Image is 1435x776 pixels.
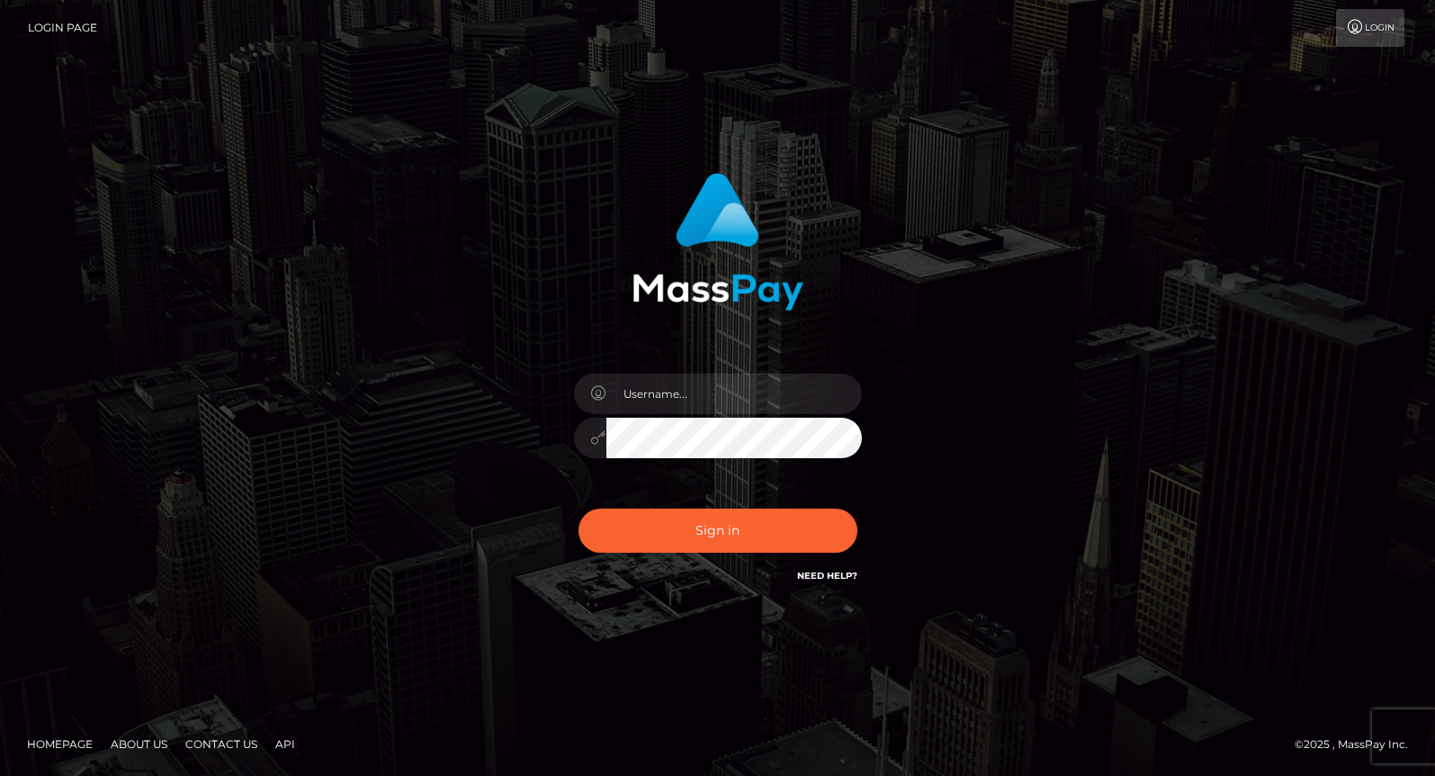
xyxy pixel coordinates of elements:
[578,509,857,553] button: Sign in
[606,374,862,414] input: Username...
[1336,9,1404,47] a: Login
[268,730,302,758] a: API
[632,173,803,311] img: MassPay Login
[1295,735,1422,754] div: © 2025 , MassPay Inc.
[797,570,857,582] a: Need Help?
[178,730,265,758] a: Contact Us
[28,9,97,47] a: Login Page
[103,730,175,758] a: About Us
[20,730,100,758] a: Homepage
